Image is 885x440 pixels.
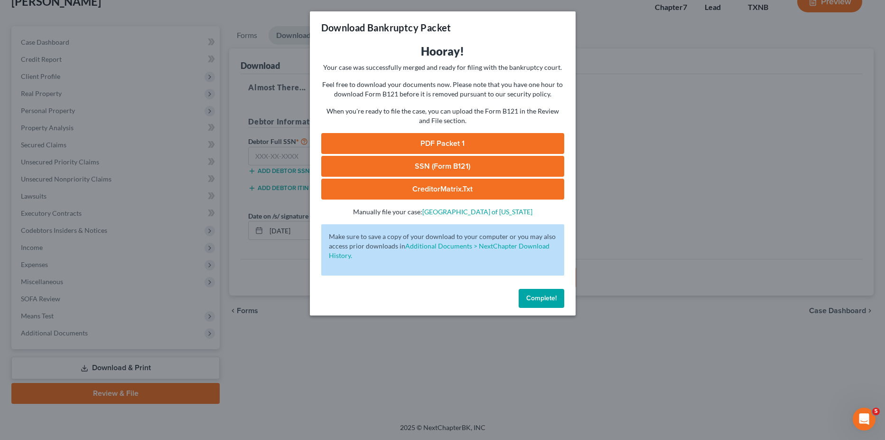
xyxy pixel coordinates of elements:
[321,44,564,59] h3: Hooray!
[321,179,564,200] a: CreditorMatrix.txt
[526,294,557,302] span: Complete!
[321,63,564,72] p: Your case was successfully merged and ready for filing with the bankruptcy court.
[853,408,876,430] iframe: Intercom live chat
[329,242,550,259] a: Additional Documents > NextChapter Download History.
[872,408,880,415] span: 5
[321,106,564,125] p: When you're ready to file the case, you can upload the Form B121 in the Review and File section.
[321,207,564,217] p: Manually file your case:
[321,80,564,99] p: Feel free to download your documents now. Please note that you have one hour to download Form B12...
[321,156,564,177] a: SSN (Form B121)
[422,208,532,216] a: [GEOGRAPHIC_DATA] of [US_STATE]
[329,232,557,260] p: Make sure to save a copy of your download to your computer or you may also access prior downloads in
[519,289,564,308] button: Complete!
[321,21,451,34] h3: Download Bankruptcy Packet
[321,133,564,154] a: PDF Packet 1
